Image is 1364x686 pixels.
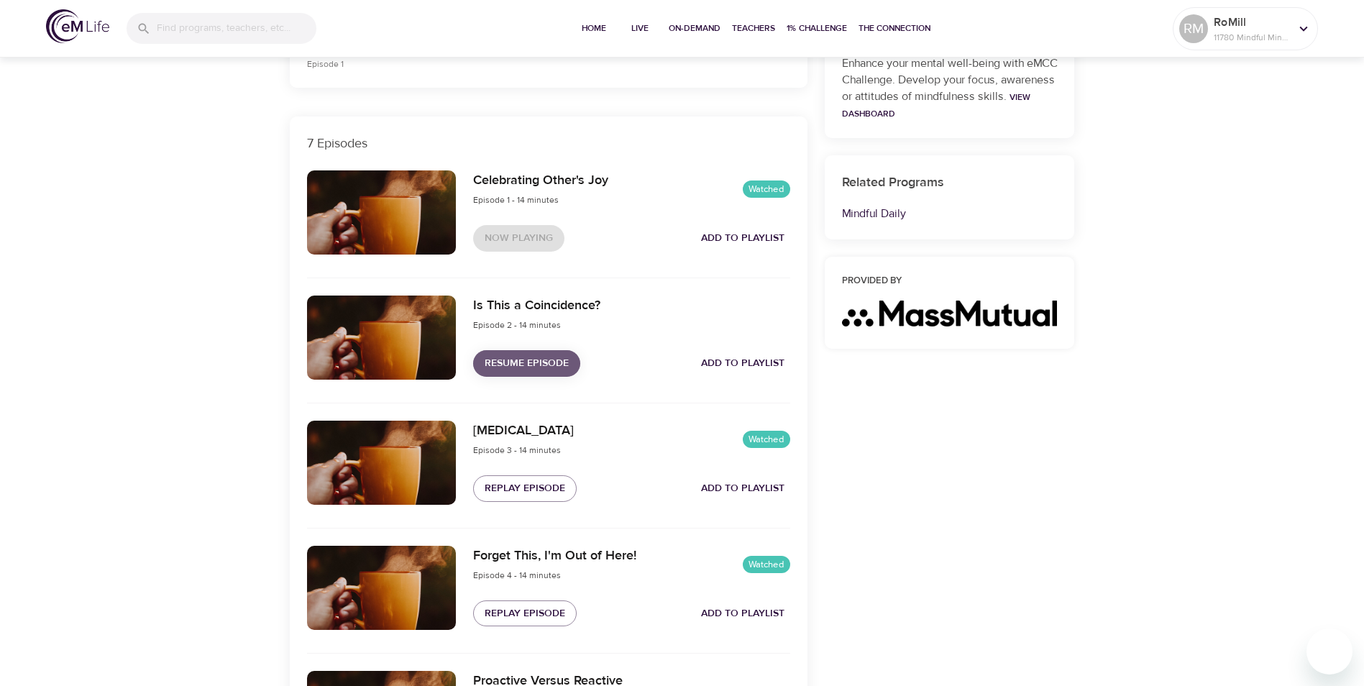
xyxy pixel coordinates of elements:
button: Add to Playlist [695,475,790,502]
h6: Related Programs [842,173,1058,193]
h6: [MEDICAL_DATA] [473,421,574,442]
a: View Dashboard [842,91,1030,119]
span: On-Demand [669,21,720,36]
span: Teachers [732,21,775,36]
h6: Forget This, I'm Out of Here! [473,546,636,567]
span: Watched [743,558,790,572]
span: Watched [743,183,790,196]
span: Replay Episode [485,605,565,623]
h6: Is This a Coincidence? [473,296,600,316]
p: Episode 1 [307,58,665,70]
button: Add to Playlist [695,225,790,252]
span: Home [577,21,611,36]
span: Resume Episode [485,355,569,372]
span: Episode 3 - 14 minutes [473,444,561,456]
span: Episode 4 - 14 minutes [473,570,561,581]
span: Replay Episode [485,480,565,498]
button: Add to Playlist [695,600,790,627]
p: Enhance your mental well-being with eMCC Challenge. Develop your focus, awareness or attitudes of... [842,55,1058,122]
span: Add to Playlist [701,229,784,247]
span: Add to Playlist [701,480,784,498]
span: The Connection [859,21,930,36]
span: Add to Playlist [701,355,784,372]
img: org_logo_175.jpg [842,301,1058,326]
button: Add to Playlist [695,350,790,377]
iframe: Button to launch messaging window [1306,628,1352,674]
span: Episode 1 - 14 minutes [473,194,559,206]
button: Replay Episode [473,600,577,627]
p: 11780 Mindful Minutes [1214,31,1290,44]
button: Replay Episode [473,475,577,502]
span: Episode 2 - 14 minutes [473,319,561,331]
input: Find programs, teachers, etc... [157,13,316,44]
h6: Celebrating Other's Joy [473,170,608,191]
span: Live [623,21,657,36]
p: 7 Episodes [307,134,790,153]
span: Add to Playlist [701,605,784,623]
span: Watched [743,433,790,447]
a: Mindful Daily [842,206,906,221]
p: RoMill [1214,14,1290,31]
span: 1% Challenge [787,21,847,36]
button: Resume Episode [473,350,580,377]
h6: Provided by [842,274,1058,289]
img: logo [46,9,109,43]
div: RM [1179,14,1208,43]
